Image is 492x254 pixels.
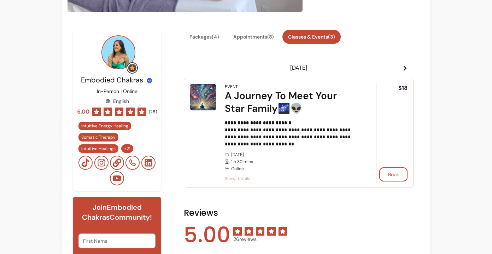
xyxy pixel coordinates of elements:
[128,64,136,72] img: Grow
[184,207,414,219] h2: Reviews
[225,152,356,172] div: [DATE] Online
[105,98,129,105] div: English
[225,84,238,90] div: Event
[123,146,132,151] span: + 21
[233,236,287,243] span: 26 reviews
[97,88,137,95] p: In-Person | Online
[190,84,216,110] img: A Journey To Meet Your Star Family🌌👽
[77,108,89,116] span: 5.00
[184,224,230,246] span: 5.00
[81,146,116,151] span: Intuitive Healings
[81,75,143,85] span: Embodied Chakras
[83,237,151,244] input: First Name
[225,176,356,181] span: Show details
[231,159,356,164] span: 1 h 30 mins
[379,167,408,181] button: Book
[225,90,356,115] div: A Journey To Meet Your Star Family🌌👽
[81,123,128,129] span: Intuitive Energy Healing
[78,202,156,222] h6: Join Embodied Chakras Community!
[149,109,157,115] span: ( 26 )
[184,30,225,44] button: Packages(4)
[101,35,135,69] img: Provider image
[282,30,341,44] button: Classes & Events(3)
[81,134,116,140] span: Somatic Therapy
[398,84,408,92] span: $18
[184,61,414,75] header: [DATE]
[228,30,280,44] button: Appointments(8)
